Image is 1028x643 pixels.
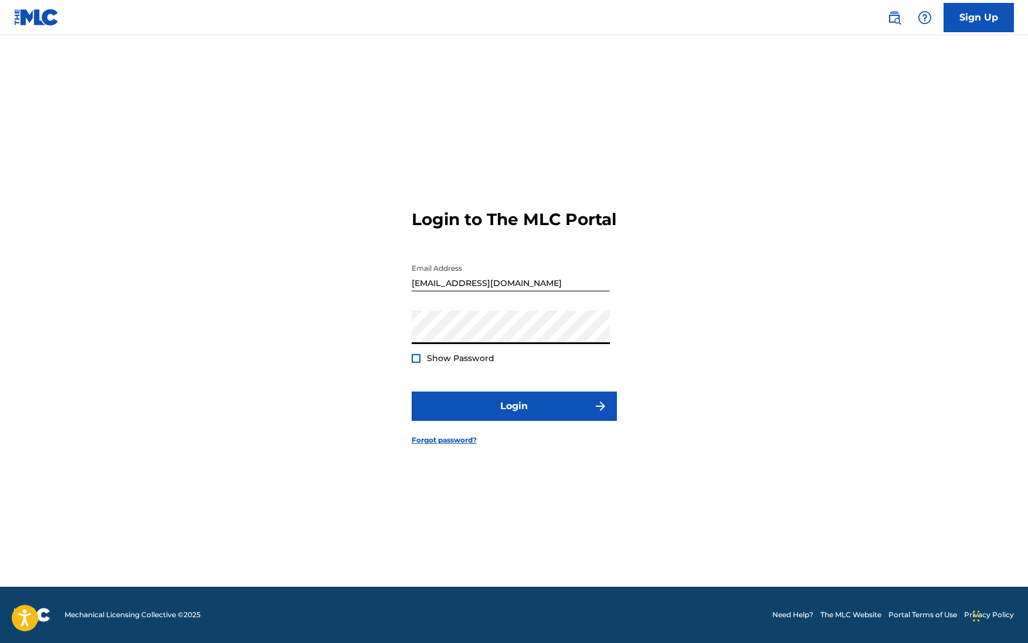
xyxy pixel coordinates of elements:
span: Show Password [427,353,494,363]
div: Help [913,6,937,29]
img: f7272a7cc735f4ea7f67.svg [593,399,608,413]
img: MLC Logo [14,9,59,26]
a: Portal Terms of Use [888,610,957,620]
img: help [918,11,932,25]
div: Drag [973,598,980,634]
h3: Login to The MLC Portal [412,209,616,230]
img: search [887,11,901,25]
span: Mechanical Licensing Collective © 2025 [65,610,201,620]
iframe: Chat Widget [969,587,1028,643]
a: The MLC Website [820,610,881,620]
img: logo [14,608,50,622]
a: Forgot password? [412,435,477,445]
a: Need Help? [772,610,813,620]
a: Public Search [883,6,906,29]
button: Login [412,392,617,421]
a: Sign Up [944,3,1014,32]
a: Privacy Policy [964,610,1014,620]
